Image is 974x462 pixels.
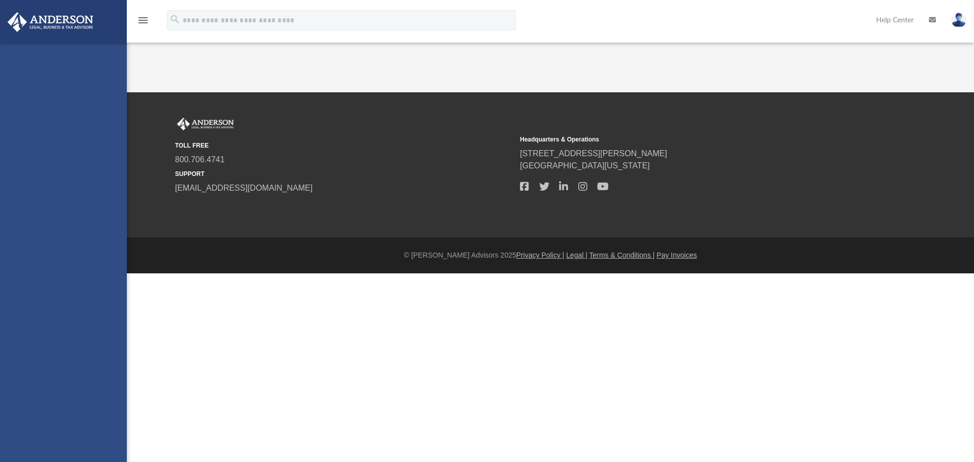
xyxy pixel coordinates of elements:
a: [GEOGRAPHIC_DATA][US_STATE] [520,161,650,170]
small: SUPPORT [175,169,513,179]
a: Legal | [566,251,587,259]
a: [STREET_ADDRESS][PERSON_NAME] [520,149,667,158]
i: search [169,14,181,25]
div: © [PERSON_NAME] Advisors 2025 [127,250,974,261]
a: [EMAIL_ADDRESS][DOMAIN_NAME] [175,184,312,192]
img: Anderson Advisors Platinum Portal [175,118,236,131]
a: Terms & Conditions | [589,251,655,259]
a: menu [137,19,149,26]
small: Headquarters & Operations [520,135,858,144]
small: TOLL FREE [175,141,513,150]
a: Privacy Policy | [516,251,565,259]
a: 800.706.4741 [175,155,225,164]
img: Anderson Advisors Platinum Portal [5,12,96,32]
a: Pay Invoices [656,251,697,259]
img: User Pic [951,13,966,27]
i: menu [137,14,149,26]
